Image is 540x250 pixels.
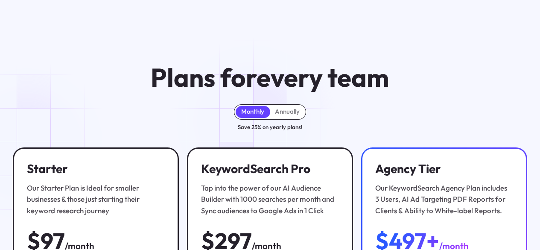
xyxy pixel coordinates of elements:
[238,123,302,132] div: Save 25% on yearly plans!
[257,61,389,94] span: every team
[27,162,162,176] h3: Starter
[201,162,336,176] h3: KeywordSearch Pro
[241,108,264,116] div: Monthly
[375,162,510,176] h3: Agency Tier
[201,182,336,216] div: Tap into the power of our AI Audience Builder with 1000 searches per month and Sync audiences to ...
[27,182,162,216] div: Our Starter Plan is Ideal for smaller businesses & those just starting their keyword research jou...
[275,108,300,116] div: Annually
[151,64,389,91] h1: Plans for
[375,182,510,216] div: Our KeywordSearch Agency Plan includes 3 Users, AI Ad Targeting PDF Reports for Clients & Ability...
